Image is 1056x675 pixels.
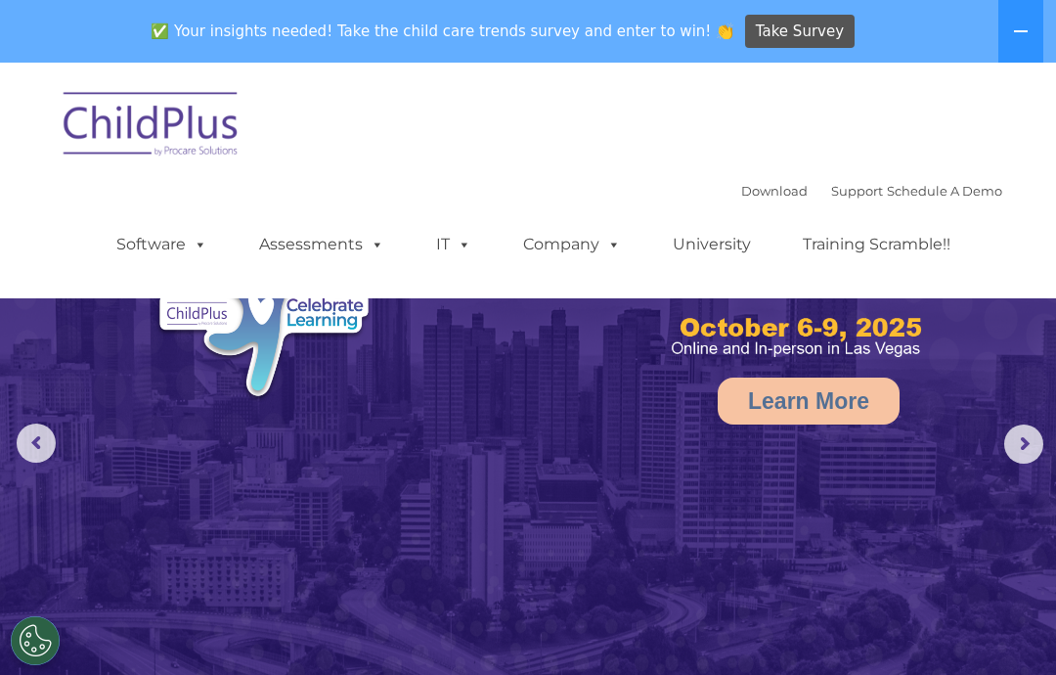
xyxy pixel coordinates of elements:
[741,183,808,199] a: Download
[741,183,1002,199] font: |
[417,225,491,264] a: IT
[783,225,970,264] a: Training Scramble!!
[653,225,770,264] a: University
[887,183,1002,199] a: Schedule A Demo
[504,225,640,264] a: Company
[97,225,227,264] a: Software
[54,78,249,176] img: ChildPlus by Procare Solutions
[11,616,60,665] button: Cookies Settings
[144,13,742,51] span: ✅ Your insights needed! Take the child care trends survey and enter to win! 👏
[745,15,856,49] a: Take Survey
[240,225,404,264] a: Assessments
[756,15,844,49] span: Take Survey
[831,183,883,199] a: Support
[718,378,900,425] a: Learn More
